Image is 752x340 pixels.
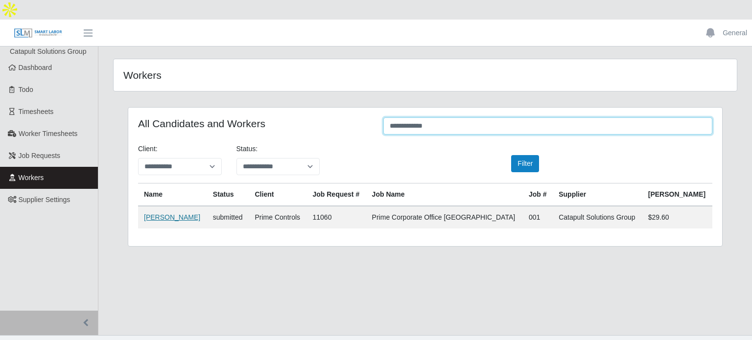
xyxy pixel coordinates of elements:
[19,152,61,159] span: Job Requests
[19,108,54,115] span: Timesheets
[123,69,366,81] h4: Workers
[306,183,366,206] th: Job Request #
[236,144,258,154] label: Status:
[642,183,712,206] th: [PERSON_NAME]
[366,206,523,228] td: Prime Corporate Office [GEOGRAPHIC_DATA]
[723,28,747,38] a: General
[523,206,553,228] td: 001
[19,64,52,71] span: Dashboard
[144,213,200,221] a: [PERSON_NAME]
[306,206,366,228] td: 11060
[19,86,33,93] span: Todo
[642,206,712,228] td: $29.60
[14,28,63,39] img: SLM Logo
[19,174,44,181] span: Workers
[138,144,158,154] label: Client:
[207,183,249,206] th: Status
[138,183,207,206] th: Name
[19,130,77,137] span: Worker Timesheets
[249,183,307,206] th: Client
[523,183,553,206] th: Job #
[10,47,86,55] span: Catapult Solutions Group
[19,196,70,204] span: Supplier Settings
[553,183,642,206] th: Supplier
[138,117,369,130] h4: All Candidates and Workers
[366,183,523,206] th: Job Name
[207,206,249,228] td: submitted
[511,155,539,172] button: Filter
[553,206,642,228] td: Catapult Solutions Group
[249,206,307,228] td: Prime Controls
